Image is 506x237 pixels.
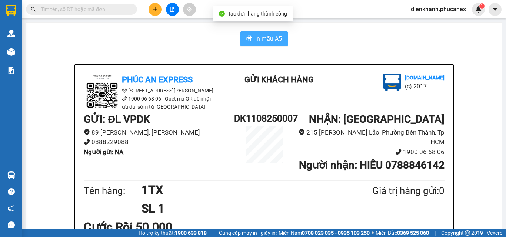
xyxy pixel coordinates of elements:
span: search [31,7,36,12]
input: Tìm tên, số ĐT hoặc mã đơn [41,5,128,13]
li: 89 [PERSON_NAME], [PERSON_NAME] [84,128,234,138]
img: logo.jpg [84,74,121,111]
img: logo.jpg [383,74,401,91]
img: logo-vxr [6,5,16,16]
span: environment [299,129,305,135]
span: Tạo đơn hàng thành công [228,11,287,17]
b: Người gửi : NA [84,148,123,156]
span: environment [122,88,127,93]
span: caret-down [492,6,499,13]
span: message [8,221,15,228]
span: Hỗ trợ kỹ thuật: [139,229,207,237]
li: 0888229088 [84,137,234,147]
span: notification [8,205,15,212]
strong: 0369 525 060 [397,230,429,236]
span: | [435,229,436,237]
b: Gửi khách hàng [244,75,314,84]
span: Miền Nam [279,229,370,237]
span: plus [153,7,158,12]
h1: SL 1 [142,199,336,218]
button: aim [183,3,196,16]
li: 1900 06 68 06 [294,147,445,157]
span: 1 [480,3,483,9]
b: Người nhận : HIẾU 0788846142 [299,159,445,171]
span: question-circle [8,188,15,195]
span: ⚪️ [372,231,374,234]
b: [DOMAIN_NAME] [62,28,102,34]
li: 1900 06 68 06 - Quét mã QR để nhận ưu đãi sớm từ [GEOGRAPHIC_DATA] [84,95,217,111]
img: solution-icon [7,67,15,74]
span: aim [187,7,192,12]
span: Cung cấp máy in - giấy in: [219,229,277,237]
span: phone [395,149,402,155]
button: caret-down [489,3,502,16]
span: phone [122,96,127,101]
img: warehouse-icon [7,171,15,179]
span: dienkhanh.phucanex [405,4,472,14]
span: Miền Bắc [376,229,429,237]
button: plus [149,3,162,16]
strong: 1900 633 818 [175,230,207,236]
div: Cước Rồi 50.000 [84,218,203,236]
span: printer [246,35,252,43]
span: phone [84,139,90,145]
li: (c) 2017 [62,35,102,44]
span: file-add [170,7,175,12]
button: file-add [166,3,179,16]
span: check-circle [219,11,225,17]
button: printerIn mẫu A5 [240,31,288,46]
span: | [212,229,213,237]
div: Tên hàng: [84,183,142,199]
span: In mẫu A5 [255,34,282,43]
b: NHẬN : [GEOGRAPHIC_DATA] [309,113,445,125]
span: environment [84,129,90,135]
img: logo.jpg [80,9,98,27]
b: GỬI : ĐL VPDK [84,113,150,125]
b: Gửi khách hàng [46,11,73,45]
div: Giá trị hàng gửi: 0 [336,183,445,199]
span: copyright [465,230,470,236]
li: 215 [PERSON_NAME] Lão, Phường Bến Thành, Tp HCM [294,128,445,147]
b: [DOMAIN_NAME] [405,75,445,81]
h1: 1TX [142,181,336,199]
img: icon-new-feature [475,6,482,13]
img: warehouse-icon [7,30,15,37]
sup: 1 [479,3,485,9]
b: Phúc An Express [122,75,193,84]
li: [STREET_ADDRESS][PERSON_NAME] [84,87,217,95]
li: (c) 2017 [405,82,445,91]
h1: DK1108250007 [234,111,294,126]
b: Phúc An Express [9,48,39,95]
strong: 0708 023 035 - 0935 103 250 [302,230,370,236]
img: warehouse-icon [7,48,15,56]
img: logo.jpg [9,9,46,46]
